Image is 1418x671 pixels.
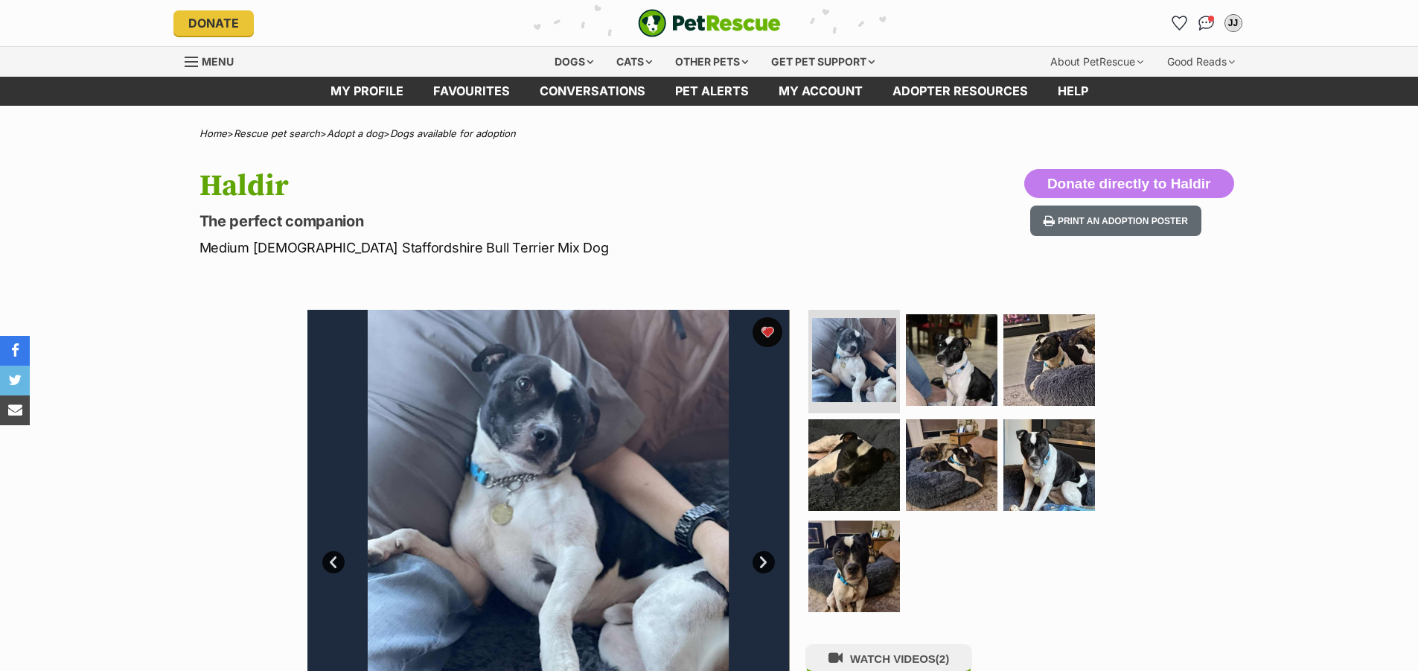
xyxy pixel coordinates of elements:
[544,47,604,77] div: Dogs
[1040,47,1154,77] div: About PetRescue
[185,47,244,74] a: Menu
[764,77,878,106] a: My account
[761,47,885,77] div: Get pet support
[199,238,829,258] p: Medium [DEMOGRAPHIC_DATA] Staffordshire Bull Terrier Mix Dog
[1226,16,1241,31] div: JJ
[390,127,516,139] a: Dogs available for adoption
[316,77,418,106] a: My profile
[1221,11,1245,35] button: My account
[234,127,320,139] a: Rescue pet search
[418,77,525,106] a: Favourites
[638,9,781,37] img: logo-e224e6f780fb5917bec1dbf3a21bbac754714ae5b6737aabdf751b685950b380.svg
[906,314,997,406] img: Photo of Haldir
[753,317,782,347] button: favourite
[199,211,829,232] p: The perfect companion
[753,551,775,573] a: Next
[808,419,900,511] img: Photo of Haldir
[638,9,781,37] a: PetRescue
[665,47,758,77] div: Other pets
[162,128,1256,139] div: > > >
[1168,11,1192,35] a: Favourites
[1030,206,1201,236] button: Print an adoption poster
[1003,419,1095,511] img: Photo of Haldir
[525,77,660,106] a: conversations
[812,318,896,402] img: Photo of Haldir
[660,77,764,106] a: Pet alerts
[1043,77,1103,106] a: Help
[202,55,234,68] span: Menu
[173,10,254,36] a: Donate
[1198,16,1214,31] img: chat-41dd97257d64d25036548639549fe6c8038ab92f7586957e7f3b1b290dea8141.svg
[327,127,383,139] a: Adopt a dog
[936,652,949,665] span: (2)
[906,419,997,511] img: Photo of Haldir
[1195,11,1219,35] a: Conversations
[878,77,1043,106] a: Adopter resources
[808,521,900,612] img: Photo of Haldir
[322,551,345,573] a: Prev
[1003,314,1095,406] img: Photo of Haldir
[1157,47,1245,77] div: Good Reads
[606,47,662,77] div: Cats
[1024,169,1234,199] button: Donate directly to Haldir
[1168,11,1245,35] ul: Account quick links
[199,169,829,203] h1: Haldir
[199,127,227,139] a: Home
